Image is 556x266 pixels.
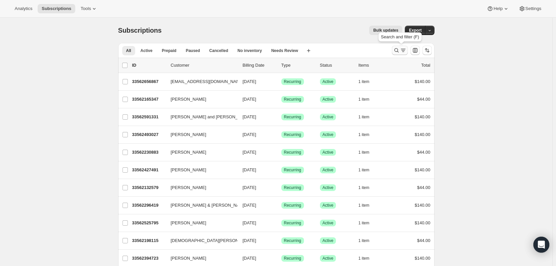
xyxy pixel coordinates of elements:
span: 1 item [359,238,370,243]
div: 33562394723[PERSON_NAME][DATE]SuccessRecurringSuccessActive1 item$140.00 [132,254,430,263]
span: [DATE] [243,114,256,119]
p: 33562656867 [132,78,165,85]
span: Recurring [284,256,301,261]
span: All [126,48,131,53]
div: 33562132579[PERSON_NAME][DATE]SuccessRecurringSuccessActive1 item$44.00 [132,183,430,192]
button: [PERSON_NAME] [167,94,233,105]
div: 33562427491[PERSON_NAME][DATE]SuccessRecurringSuccessActive1 item$140.00 [132,165,430,175]
span: Export [409,28,421,33]
button: 1 item [359,218,377,228]
span: $140.00 [415,220,430,225]
span: $44.00 [417,238,430,243]
p: 33562296419 [132,202,165,209]
div: 33562591331[PERSON_NAME] and [PERSON_NAME][DATE]SuccessRecurringSuccessActive1 item$140.00 [132,112,430,122]
p: Total [421,62,430,69]
button: [PERSON_NAME] [167,253,233,264]
span: [DATE] [243,79,256,84]
span: $140.00 [415,203,430,208]
span: Help [493,6,502,11]
span: 1 item [359,97,370,102]
button: 1 item [359,130,377,139]
button: Settings [515,4,545,13]
span: $140.00 [415,256,430,261]
span: [PERSON_NAME] [171,255,206,262]
span: [DATE] [243,220,256,225]
span: Active [323,150,334,155]
button: [PERSON_NAME] & [PERSON_NAME] [167,200,233,211]
button: [PERSON_NAME] [167,218,233,228]
span: [DATE] [243,203,256,208]
button: [PERSON_NAME] [167,147,233,158]
p: 33562525795 [132,220,165,226]
button: [PERSON_NAME] and [PERSON_NAME] [167,112,233,122]
span: [PERSON_NAME] [171,149,206,156]
button: [DEMOGRAPHIC_DATA][PERSON_NAME] [167,235,233,246]
div: 33562493027[PERSON_NAME][DATE]SuccessRecurringSuccessActive1 item$140.00 [132,130,430,139]
span: [PERSON_NAME] & [PERSON_NAME] [171,202,247,209]
span: 1 item [359,167,370,173]
p: 33562230883 [132,149,165,156]
div: Items [359,62,392,69]
span: Settings [525,6,541,11]
p: 33562394723 [132,255,165,262]
span: Active [323,97,334,102]
span: Recurring [284,114,301,120]
p: 33562591331 [132,114,165,120]
button: 1 item [359,254,377,263]
span: Recurring [284,150,301,155]
button: Customize table column order and visibility [411,46,420,55]
span: Active [323,238,334,243]
button: [PERSON_NAME] [167,182,233,193]
button: 1 item [359,201,377,210]
button: Export [405,26,425,35]
span: [PERSON_NAME] [171,167,206,173]
span: Recurring [284,220,301,226]
p: Billing Date [243,62,276,69]
button: Tools [77,4,102,13]
span: [DEMOGRAPHIC_DATA][PERSON_NAME] [171,237,255,244]
span: Active [323,132,334,137]
span: $140.00 [415,132,430,137]
button: Bulk updates [369,26,402,35]
p: ID [132,62,165,69]
span: Bulk updates [373,28,398,33]
p: 33562427491 [132,167,165,173]
span: $44.00 [417,97,430,102]
span: Recurring [284,238,301,243]
span: [DATE] [243,132,256,137]
span: Needs Review [271,48,298,53]
span: 1 item [359,132,370,137]
span: Recurring [284,185,301,190]
span: Cancelled [209,48,228,53]
span: Active [323,203,334,208]
div: 33562230883[PERSON_NAME][DATE]SuccessRecurringSuccessActive1 item$44.00 [132,148,430,157]
p: 33562132579 [132,184,165,191]
span: $140.00 [415,114,430,119]
span: [PERSON_NAME] and [PERSON_NAME] [171,114,252,120]
span: [EMAIL_ADDRESS][DOMAIN_NAME] [171,78,244,85]
span: [DATE] [243,97,256,102]
span: [PERSON_NAME] [171,184,206,191]
span: [PERSON_NAME] [171,220,206,226]
button: Help [483,4,513,13]
span: $44.00 [417,185,430,190]
button: Search and filter results [392,46,408,55]
button: Analytics [11,4,36,13]
span: 1 item [359,150,370,155]
button: Subscriptions [38,4,75,13]
span: Active [323,220,334,226]
span: Paused [186,48,200,53]
button: [PERSON_NAME] [167,165,233,175]
div: 33562656867[EMAIL_ADDRESS][DOMAIN_NAME][DATE]SuccessRecurringSuccessActive1 item$140.00 [132,77,430,86]
span: $140.00 [415,167,430,172]
span: Subscriptions [42,6,71,11]
span: [DATE] [243,150,256,155]
span: $44.00 [417,150,430,155]
button: [PERSON_NAME] [167,129,233,140]
span: No inventory [237,48,262,53]
span: 1 item [359,79,370,84]
div: 33562525795[PERSON_NAME][DATE]SuccessRecurringSuccessActive1 item$140.00 [132,218,430,228]
button: 1 item [359,112,377,122]
span: Recurring [284,203,301,208]
div: 33562165347[PERSON_NAME][DATE]SuccessRecurringSuccessActive1 item$44.00 [132,95,430,104]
